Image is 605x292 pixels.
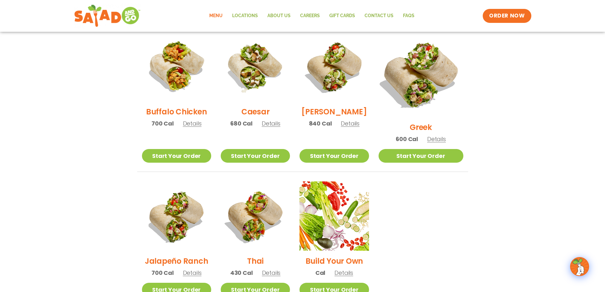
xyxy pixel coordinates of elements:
h2: Caesar [241,106,270,117]
img: new-SAG-logo-768×292 [74,3,141,29]
span: Details [334,269,353,277]
span: Cal [315,268,325,277]
span: 600 Cal [396,135,418,143]
span: 700 Cal [151,268,174,277]
span: Details [262,119,280,127]
span: 840 Cal [309,119,332,128]
a: Menu [205,9,227,23]
a: Careers [295,9,325,23]
span: 700 Cal [151,119,174,128]
nav: Menu [205,9,419,23]
img: Product photo for Cobb Wrap [299,32,369,101]
span: 680 Cal [230,119,252,128]
img: Product photo for Greek Wrap [371,25,470,124]
h2: Greek [410,122,432,133]
h2: Buffalo Chicken [146,106,207,117]
span: 430 Cal [230,268,253,277]
a: Contact Us [360,9,398,23]
a: Start Your Order [142,149,211,163]
img: Product photo for Buffalo Chicken Wrap [142,32,211,101]
h2: Jalapeño Ranch [145,255,208,267]
a: GIFT CARDS [325,9,360,23]
a: ORDER NOW [483,9,531,23]
a: Start Your Order [379,149,463,163]
a: About Us [263,9,295,23]
a: Locations [227,9,263,23]
a: FAQs [398,9,419,23]
h2: [PERSON_NAME] [301,106,367,117]
span: Details [341,119,360,127]
span: Details [262,269,281,277]
img: Product photo for Thai Wrap [221,181,290,251]
img: Product photo for Jalapeño Ranch Wrap [142,181,211,251]
img: Product photo for Build Your Own [299,181,369,251]
span: Details [427,135,446,143]
img: Product photo for Caesar Wrap [221,32,290,101]
h2: Thai [247,255,264,267]
span: ORDER NOW [489,12,525,20]
a: Start Your Order [221,149,290,163]
span: Details [183,119,202,127]
h2: Build Your Own [306,255,363,267]
a: Start Your Order [299,149,369,163]
span: Details [183,269,202,277]
img: wpChatIcon [571,258,588,275]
